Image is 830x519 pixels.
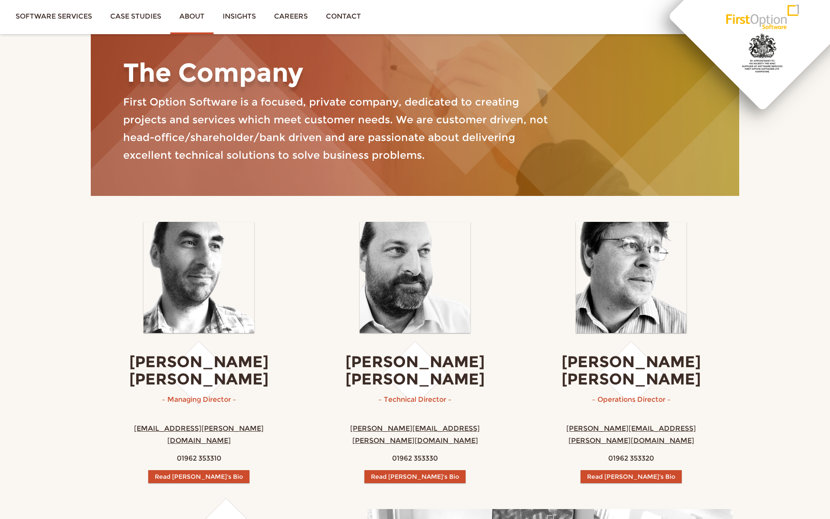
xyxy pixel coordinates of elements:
[162,395,236,404] span: – Managing Director –
[112,353,285,388] h3: [PERSON_NAME] [PERSON_NAME]
[581,470,682,483] button: Read [PERSON_NAME]'s Bio
[592,395,671,404] span: – Operations Director –
[117,58,713,87] h1: The Company
[350,424,480,445] a: [PERSON_NAME][EMAIL_ADDRESS][PERSON_NAME][DOMAIN_NAME]
[538,452,724,465] p: 01962 353320
[329,353,501,388] h3: [PERSON_NAME] [PERSON_NAME]
[91,32,739,196] div: Writing whiteboard
[378,395,452,404] span: – Technical Director –
[134,424,264,445] a: [EMAIL_ADDRESS][PERSON_NAME][DOMAIN_NAME]
[322,452,508,465] p: 01962 353330
[545,353,718,388] h3: [PERSON_NAME] [PERSON_NAME]
[148,470,249,483] button: Read [PERSON_NAME]'s Bio
[106,452,292,465] p: 01962 353310
[364,472,466,480] a: Read [PERSON_NAME]'s Bio
[123,93,562,164] p: First Option Software is a focused, private company, dedicated to creating projects and services ...
[566,424,696,445] a: [PERSON_NAME][EMAIL_ADDRESS][PERSON_NAME][DOMAIN_NAME]
[148,472,249,480] a: Read [PERSON_NAME]'s Bio
[364,470,466,483] button: Read [PERSON_NAME]'s Bio
[581,472,682,480] a: Read [PERSON_NAME]'s Bio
